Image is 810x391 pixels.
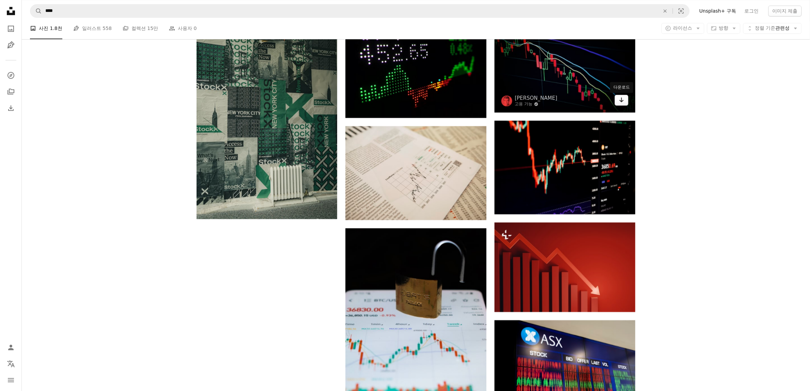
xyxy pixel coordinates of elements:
[768,5,802,16] button: 이미지 제출
[495,364,635,370] a: 표지판이있는 벽
[4,38,18,52] a: 일러스트
[743,23,802,34] button: 정렬 기준관련성
[658,4,673,17] button: 삭제
[741,5,763,16] a: 로그인
[4,357,18,371] button: 언어
[4,101,18,115] a: 다운로드 내역
[194,25,197,32] span: 0
[197,110,337,116] a: 초록색과 흰색의 광고로 뒤덮인 벽
[495,164,635,170] a: 주식 시장 차트를 표시하는 컴퓨터 화면
[695,5,740,16] a: Unsplash+ 구독
[4,22,18,35] a: 사진
[103,25,112,32] span: 558
[495,222,635,312] img: 빨간색 배경에 감소 막대 그래프와 함께 아래를 가리키는 빨간색 화살표는 투자 침체, 금융 위기, 인플레이션의 하향 추세입니다. 3d 렌더링 일러스트레이션
[345,12,486,118] img: 다른 색깔의 숫자로 시계의 클로즈업
[495,121,635,214] img: 주식 시장 차트를 표시하는 컴퓨터 화면
[615,95,628,106] a: 다운로드
[610,82,633,93] div: 다운로드
[673,26,692,31] span: 라이선스
[4,4,18,19] a: 홈 — Unsplash
[30,4,42,17] button: Unsplash 검색
[345,126,486,220] img: 문자 메시지
[515,95,558,101] a: [PERSON_NAME]
[345,330,486,337] a: 그 위에 자물쇠가 달린 자물쇠
[147,25,158,32] span: 15만
[661,23,704,34] button: 라이선스
[495,264,635,270] a: 빨간색 배경에 감소 막대 그래프와 함께 아래를 가리키는 빨간색 화살표는 투자 침체, 금융 위기, 인플레이션의 하향 추세입니다. 3d 렌더링 일러스트레이션
[4,85,18,98] a: 컬렉션
[30,4,690,18] form: 사이트 전체에서 이미지 찾기
[345,170,486,176] a: 문자 메시지
[673,4,689,17] button: 시각적 검색
[73,18,112,40] a: 일러스트 558
[123,18,158,40] a: 컬렉션 15만
[495,62,635,68] a: 빨간색과 파란색 줄무늬
[169,18,197,40] a: 사용자 0
[501,95,512,106] img: Maxim Hopman의 프로필로 이동
[755,26,776,31] span: 정렬 기준
[4,373,18,387] button: 메뉴
[4,341,18,354] a: 로그인 / 가입
[4,68,18,82] a: 탐색
[495,19,635,112] img: 빨간색과 파란색 줄무늬
[197,8,337,219] img: 초록색과 흰색의 광고로 뒤덮인 벽
[755,25,790,32] span: 관련성
[515,101,558,107] a: 고용 가능
[345,62,486,68] a: 다른 색깔의 숫자로 시계의 클로즈업
[719,26,729,31] span: 방향
[707,23,741,34] button: 방향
